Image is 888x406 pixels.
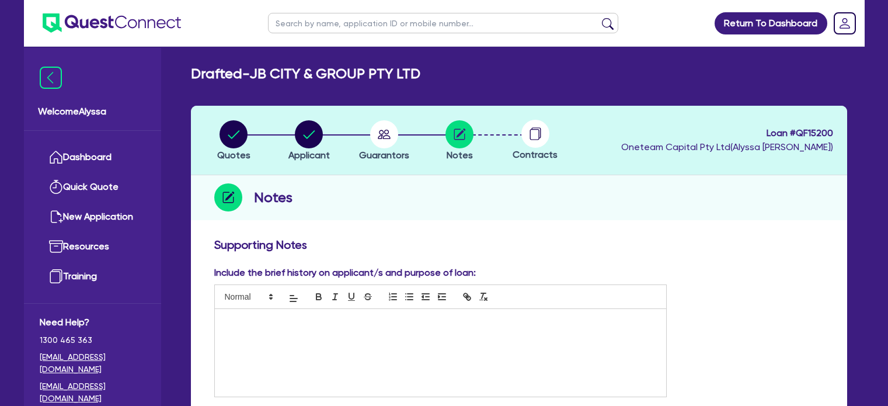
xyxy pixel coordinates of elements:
[359,150,409,161] span: Guarantors
[217,150,250,161] span: Quotes
[214,183,242,211] img: step-icon
[40,262,145,292] a: Training
[830,8,860,39] a: Dropdown toggle
[288,150,330,161] span: Applicant
[513,149,558,160] span: Contracts
[358,120,410,163] button: Guarantors
[40,351,145,376] a: [EMAIL_ADDRESS][DOMAIN_NAME]
[214,238,824,252] h3: Supporting Notes
[49,269,63,283] img: training
[217,120,251,163] button: Quotes
[43,13,181,33] img: quest-connect-logo-blue
[40,202,145,232] a: New Application
[447,150,473,161] span: Notes
[288,120,330,163] button: Applicant
[49,210,63,224] img: new-application
[621,141,833,152] span: Oneteam Capital Pty Ltd ( Alyssa [PERSON_NAME] )
[38,105,147,119] span: Welcome Alyssa
[40,334,145,346] span: 1300 465 363
[715,12,827,34] a: Return To Dashboard
[40,315,145,329] span: Need Help?
[49,240,63,254] img: resources
[191,65,420,82] h2: Drafted - JB CITY & GROUP PTY LTD
[40,143,145,172] a: Dashboard
[268,13,618,33] input: Search by name, application ID or mobile number...
[40,232,145,262] a: Resources
[214,266,476,280] label: Include the brief history on applicant/s and purpose of loan:
[254,187,292,208] h2: Notes
[621,126,833,140] span: Loan # QF15200
[40,172,145,202] a: Quick Quote
[40,380,145,405] a: [EMAIL_ADDRESS][DOMAIN_NAME]
[445,120,474,163] button: Notes
[40,67,62,89] img: icon-menu-close
[49,180,63,194] img: quick-quote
